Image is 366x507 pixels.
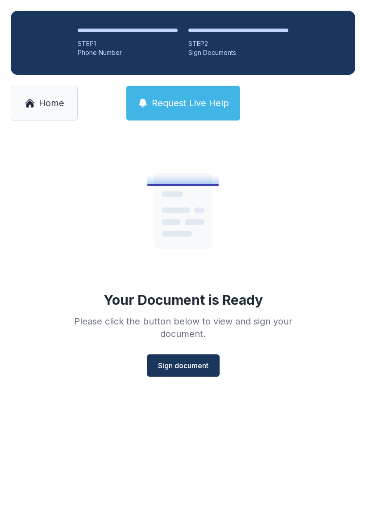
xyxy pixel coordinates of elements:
span: Sign document [158,360,208,371]
div: STEP 2 [188,39,288,48]
div: STEP 1 [78,39,178,48]
div: Sign Documents [188,48,288,57]
span: Home [39,97,64,109]
div: Phone Number [78,48,178,57]
span: Request Live Help [152,97,229,109]
div: Your Document is Ready [104,292,263,308]
div: Please click the button below to view and sign your document. [54,315,312,340]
